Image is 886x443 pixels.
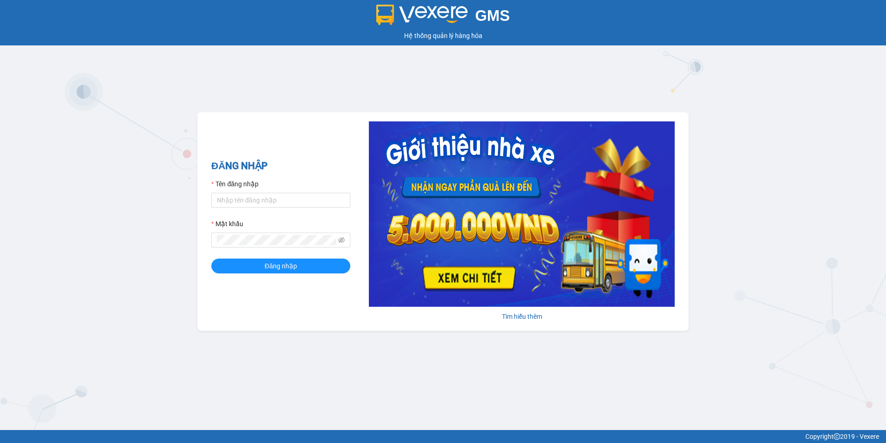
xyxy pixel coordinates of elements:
input: Mật khẩu [217,235,336,245]
label: Tên đăng nhập [211,179,259,189]
label: Mật khẩu [211,219,243,229]
a: GMS [376,14,510,21]
div: Tìm hiểu thêm [369,311,675,322]
div: Copyright 2019 - Vexere [7,431,879,442]
img: logo 2 [376,5,468,25]
div: Hệ thống quản lý hàng hóa [2,31,884,41]
button: Đăng nhập [211,259,350,273]
span: copyright [834,433,840,440]
h2: ĐĂNG NHẬP [211,158,350,174]
img: banner-0 [369,121,675,307]
span: GMS [475,7,510,24]
span: eye-invisible [338,237,345,243]
span: Đăng nhập [265,261,297,271]
input: Tên đăng nhập [211,193,350,208]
